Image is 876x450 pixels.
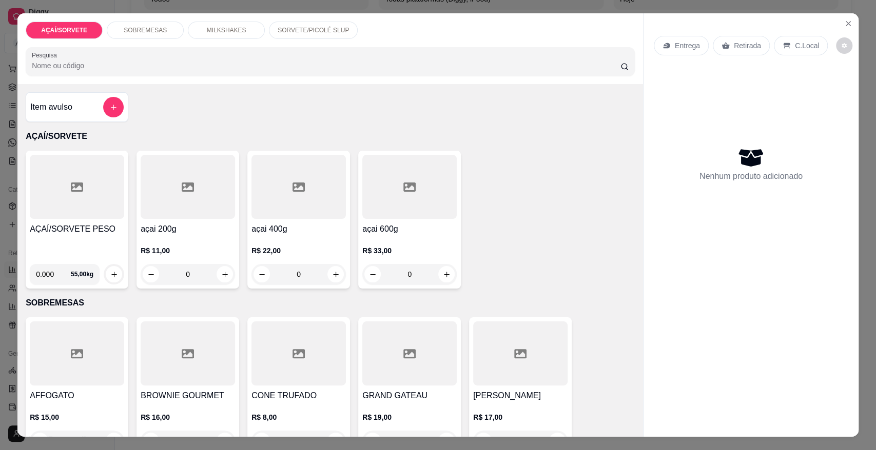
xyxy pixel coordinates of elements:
[362,412,457,422] p: R$ 19,00
[141,246,235,256] p: R$ 11,00
[475,433,492,449] button: decrease-product-quantity
[41,26,87,34] p: AÇAÍ/SORVETE
[327,433,344,449] button: increase-product-quantity
[141,412,235,422] p: R$ 16,00
[473,412,568,422] p: R$ 17,00
[840,15,856,32] button: Close
[30,101,72,113] h4: Item avulso
[36,264,71,284] input: 0.00
[26,130,635,142] p: AÇAÍ/SORVETE
[438,266,455,282] button: increase-product-quantity
[217,433,233,449] button: increase-product-quantity
[141,390,235,402] h4: BROWNIE GOURMET
[362,390,457,402] h4: GRAND GATEAU
[30,412,124,422] p: R$ 15,00
[438,433,455,449] button: increase-product-quantity
[143,433,159,449] button: decrease-product-quantity
[362,223,457,235] h4: açai 600g
[30,390,124,402] h4: AFFOGATO
[207,26,246,34] p: MILKSHAKES
[362,246,457,256] p: R$ 33,00
[734,40,761,51] p: Retirada
[251,412,346,422] p: R$ 8,00
[32,433,48,449] button: decrease-product-quantity
[103,97,124,117] button: add-separate-item
[143,266,159,282] button: decrease-product-quantity
[254,266,270,282] button: decrease-product-quantity
[141,223,235,235] h4: açai 200g
[699,170,803,182] p: Nenhum produto adicionado
[251,223,346,235] h4: açai 400g
[549,433,566,449] button: increase-product-quantity
[106,266,122,282] button: increase-product-quantity
[30,223,124,235] h4: AÇAÍ/SORVETE PESO
[836,37,852,54] button: decrease-product-quantity
[32,51,61,59] label: Pesquisa
[364,433,381,449] button: decrease-product-quantity
[473,390,568,402] h4: [PERSON_NAME]
[675,40,700,51] p: Entrega
[251,390,346,402] h4: CONE TRUFADO
[364,266,381,282] button: decrease-product-quantity
[251,246,346,256] p: R$ 22,00
[124,26,167,34] p: SOBREMESAS
[26,297,635,309] p: SOBREMESAS
[327,266,344,282] button: increase-product-quantity
[217,266,233,282] button: increase-product-quantity
[32,60,620,71] input: Pesquisa
[795,40,819,51] p: C.Local
[278,26,349,34] p: SORVETE/PICOLÉ SLUP
[254,433,270,449] button: decrease-product-quantity
[106,433,122,449] button: increase-product-quantity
